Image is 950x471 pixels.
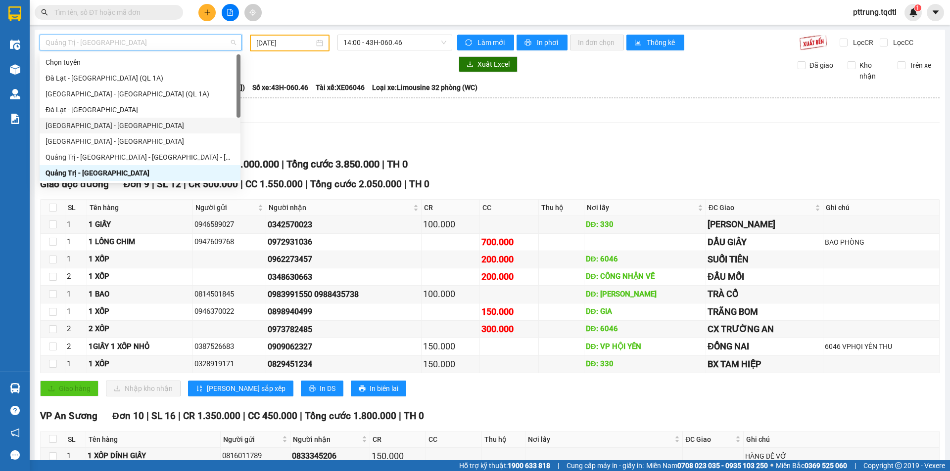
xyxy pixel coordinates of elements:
button: printerIn DS [301,381,343,396]
span: Lọc CR [849,37,875,48]
sup: 1 [914,4,921,11]
div: 1 [67,236,85,248]
div: [GEOGRAPHIC_DATA] - [GEOGRAPHIC_DATA] [46,136,235,147]
span: Quảng Trị - Sài Gòn [46,35,236,50]
span: 1 [916,4,919,11]
div: 100.000 [423,287,478,301]
span: [PERSON_NAME] sắp xếp [207,383,285,394]
span: | [240,178,243,190]
span: | [178,410,181,422]
div: Đà Lạt - Sài Gòn (QL 1A) [40,70,240,86]
div: 1 [67,306,85,318]
img: solution-icon [10,114,20,124]
span: Tổng cước 2.050.000 [310,178,402,190]
span: Đã giao [806,60,837,71]
div: 0972931036 [268,236,420,248]
div: DĐ: GIA [586,306,704,318]
div: Quảng Trị - [GEOGRAPHIC_DATA] [46,168,235,178]
div: 2 XỐP [89,323,191,335]
div: 0983991550 0988435738 [268,288,420,300]
th: SL [65,431,86,448]
img: warehouse-icon [10,40,20,50]
div: 0973782485 [268,323,420,336]
span: In biên lai [370,383,398,394]
div: 150.000 [372,449,424,463]
div: DẦU GIÂY [708,235,821,249]
div: 1 [67,219,85,231]
div: 1GIẤY 1 XỐP NHỎ [89,341,191,353]
div: Đà Lạt - [GEOGRAPHIC_DATA] (QL 1A) [46,73,235,84]
span: CR 1.350.000 [183,410,240,422]
div: DĐ: [PERSON_NAME] [586,289,704,300]
span: pttrung.tqdtl [845,6,904,18]
img: warehouse-icon [10,383,20,393]
div: 300.000 [481,322,536,336]
span: | [184,178,186,190]
span: Người gửi [223,434,280,445]
span: sort-ascending [196,385,203,393]
span: Giao dọc đường [40,178,109,190]
span: message [10,450,20,460]
div: DĐ: CÔNG NHẬN VỀ [586,271,704,283]
div: 0387526683 [194,341,264,353]
div: DĐ: VP HỘI YÊN [586,341,704,353]
span: | [382,158,384,170]
div: [GEOGRAPHIC_DATA] - [GEOGRAPHIC_DATA] (QL 1A) [46,88,235,99]
div: 1 XỐP [89,254,191,265]
span: Hỗ trợ kỹ thuật: [459,460,550,471]
div: 2 [67,271,85,283]
button: In đơn chọn [570,35,624,50]
div: SUỐI TIÊN [708,253,821,266]
img: warehouse-icon [10,64,20,75]
div: [PERSON_NAME] [708,217,821,231]
span: Xuất Excel [477,59,510,70]
span: Miền Bắc [776,460,847,471]
div: 1 BAO [89,289,191,300]
div: 1 [67,254,85,265]
span: aim [249,9,256,16]
span: TH 0 [404,410,424,422]
div: 1 [67,450,84,462]
span: download [467,61,474,69]
div: DĐ: 330 [586,219,704,231]
div: 1 [67,358,85,370]
span: copyright [895,462,902,469]
div: [GEOGRAPHIC_DATA] - [GEOGRAPHIC_DATA] [46,120,235,131]
div: Quảng Trị - Huế - Đà Nẵng - Vũng Tàu [40,149,240,165]
div: TRÀ CỔ [708,287,821,301]
div: 0909062327 [268,341,420,353]
div: Quảng Trị - Sài Gòn [40,165,240,181]
button: plus [198,4,216,21]
div: 0833345206 [292,450,368,462]
div: 150.000 [423,340,478,353]
span: Miền Nam [646,460,768,471]
span: | [404,178,407,190]
div: 0947609768 [194,236,264,248]
span: Trên xe [905,60,935,71]
img: warehouse-icon [10,89,20,99]
button: printerIn biên lai [351,381,406,396]
div: 0946589027 [194,219,264,231]
input: 01/04/2025 [256,38,314,48]
span: | [558,460,559,471]
div: Đà Lạt - Sài Gòn [40,102,240,118]
span: In phơi [537,37,560,48]
div: Sài Gòn - Đà Lạt [40,118,240,133]
span: SL 16 [151,410,176,422]
strong: 0708 023 035 - 0935 103 250 [677,462,768,470]
span: printer [524,39,533,47]
span: question-circle [10,406,20,415]
div: 1 [67,289,85,300]
button: bar-chartThống kê [626,35,684,50]
span: Nơi lấy [528,434,673,445]
div: Đà Lạt - [GEOGRAPHIC_DATA] [46,104,235,115]
span: Người nhận [293,434,359,445]
th: Tên hàng [86,431,221,448]
th: Ghi chú [744,431,940,448]
div: Chọn tuyến [46,57,235,68]
span: sync [465,39,474,47]
button: uploadGiao hàng [40,381,98,396]
div: 0814501845 [194,289,264,300]
span: Số xe: 43H-060.46 [252,82,308,93]
div: 0816011789 [222,450,288,462]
